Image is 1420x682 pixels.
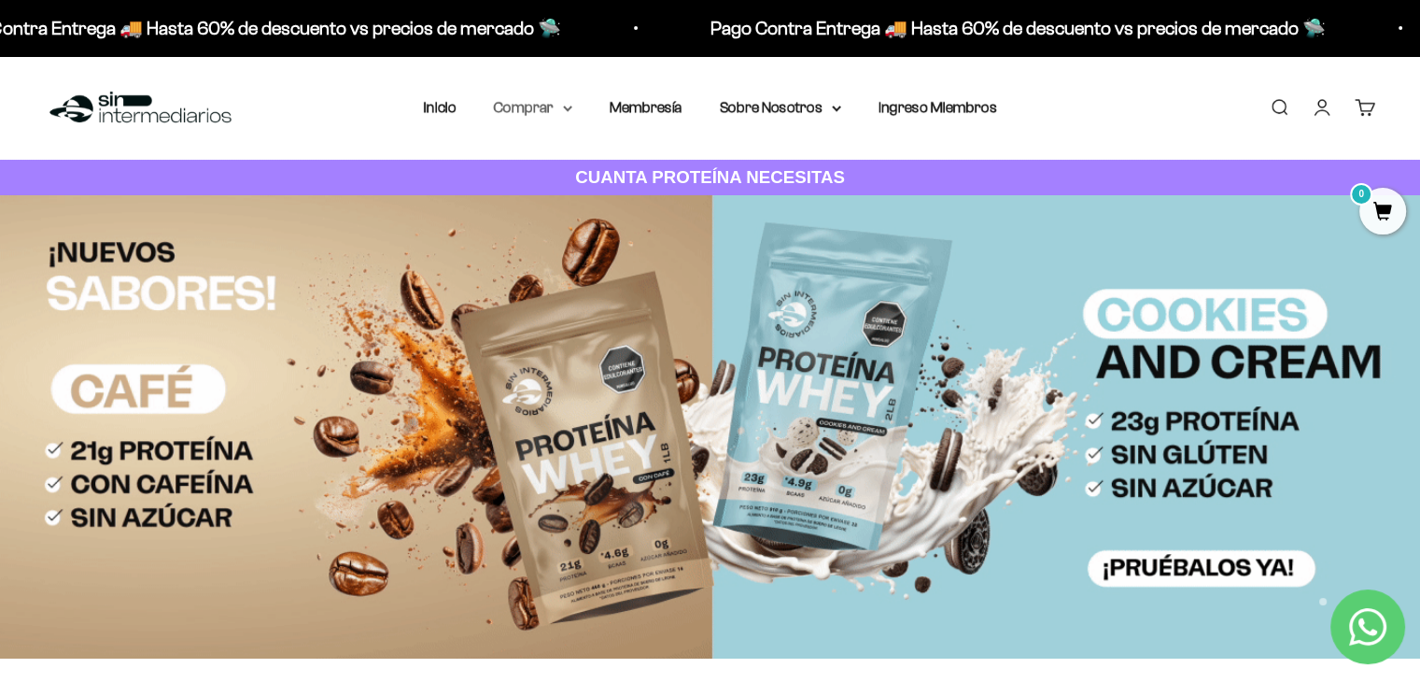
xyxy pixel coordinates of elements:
p: Pago Contra Entrega 🚚 Hasta 60% de descuento vs precios de mercado 🛸 [177,13,793,43]
summary: Sobre Nosotros [720,95,841,120]
strong: CUANTA PROTEÍNA NECESITAS [575,167,845,187]
a: 0 [1359,203,1406,223]
mark: 0 [1350,183,1372,206]
summary: Comprar [494,95,572,120]
a: Membresía [610,99,682,115]
a: Ingreso Miembros [879,99,997,115]
a: Inicio [424,99,457,115]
